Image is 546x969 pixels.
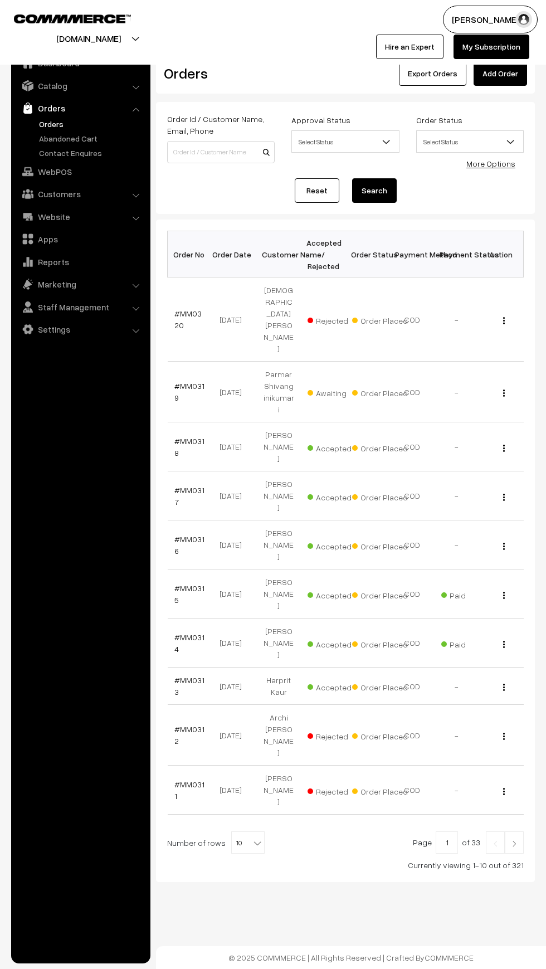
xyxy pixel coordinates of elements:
[164,65,274,82] h2: Orders
[308,489,363,503] span: Accepted
[167,837,226,849] span: Number of rows
[256,471,301,520] td: [PERSON_NAME]
[466,159,515,168] a: More Options
[212,766,256,815] td: [DATE]
[174,381,204,402] a: #MM0319
[352,440,408,454] span: Order Placed
[256,422,301,471] td: [PERSON_NAME]
[352,178,397,203] button: Search
[352,728,408,742] span: Order Placed
[256,766,301,815] td: [PERSON_NAME]
[435,231,479,277] th: Payment Status
[441,636,497,650] span: Paid
[308,312,363,327] span: Rejected
[212,668,256,705] td: [DATE]
[14,162,147,182] a: WebPOS
[515,11,532,28] img: user
[14,297,147,317] a: Staff Management
[390,520,435,569] td: COD
[174,583,204,605] a: #MM0315
[167,859,524,871] div: Currently viewing 1-10 out of 321
[17,25,160,52] button: [DOMAIN_NAME]
[212,362,256,422] td: [DATE]
[503,445,505,452] img: Menu
[292,132,398,152] span: Select Status
[308,636,363,650] span: Accepted
[36,147,147,159] a: Contact Enquires
[212,277,256,362] td: [DATE]
[212,520,256,569] td: [DATE]
[390,705,435,766] td: COD
[14,11,111,25] a: COMMMERCE
[256,705,301,766] td: Archi [PERSON_NAME]
[212,619,256,668] td: [DATE]
[308,587,363,601] span: Accepted
[503,494,505,501] img: Menu
[509,840,519,847] img: Right
[167,141,275,163] input: Order Id / Customer Name / Customer Email / Customer Phone
[14,229,147,249] a: Apps
[14,252,147,272] a: Reports
[462,837,480,847] span: of 33
[308,728,363,742] span: Rejected
[352,538,408,552] span: Order Placed
[352,384,408,399] span: Order Placed
[503,317,505,324] img: Menu
[435,422,479,471] td: -
[390,362,435,422] td: COD
[14,76,147,96] a: Catalog
[308,538,363,552] span: Accepted
[174,675,204,697] a: #MM0313
[308,679,363,693] span: Accepted
[174,309,202,330] a: #MM0320
[256,668,301,705] td: Harprit Kaur
[413,837,432,847] span: Page
[390,471,435,520] td: COD
[212,569,256,619] td: [DATE]
[416,114,462,126] label: Order Status
[291,130,399,153] span: Select Status
[503,543,505,550] img: Menu
[390,422,435,471] td: COD
[345,231,390,277] th: Order Status
[231,831,265,854] span: 10
[174,436,204,457] a: #MM0318
[441,587,497,601] span: Paid
[435,520,479,569] td: -
[256,231,301,277] th: Customer Name
[503,641,505,648] img: Menu
[425,953,474,962] a: COMMMERCE
[232,832,264,854] span: 10
[435,766,479,815] td: -
[435,668,479,705] td: -
[174,534,204,556] a: #MM0316
[454,35,529,59] a: My Subscription
[390,766,435,815] td: COD
[174,724,204,746] a: #MM0312
[14,274,147,294] a: Marketing
[479,231,524,277] th: Action
[435,277,479,362] td: -
[291,114,350,126] label: Approval Status
[174,485,204,507] a: #MM0317
[352,587,408,601] span: Order Placed
[435,471,479,520] td: -
[390,569,435,619] td: COD
[490,840,500,847] img: Left
[417,132,523,152] span: Select Status
[14,184,147,204] a: Customers
[174,632,204,654] a: #MM0314
[352,679,408,693] span: Order Placed
[212,471,256,520] td: [DATE]
[14,319,147,339] a: Settings
[474,61,527,86] a: Add Order
[256,362,301,422] td: Parmar Shivanginikumari
[308,384,363,399] span: Awaiting
[256,520,301,569] td: [PERSON_NAME]
[503,592,505,599] img: Menu
[167,113,275,137] label: Order Id / Customer Name, Email, Phone
[503,684,505,691] img: Menu
[256,619,301,668] td: [PERSON_NAME]
[435,362,479,422] td: -
[390,231,435,277] th: Payment Method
